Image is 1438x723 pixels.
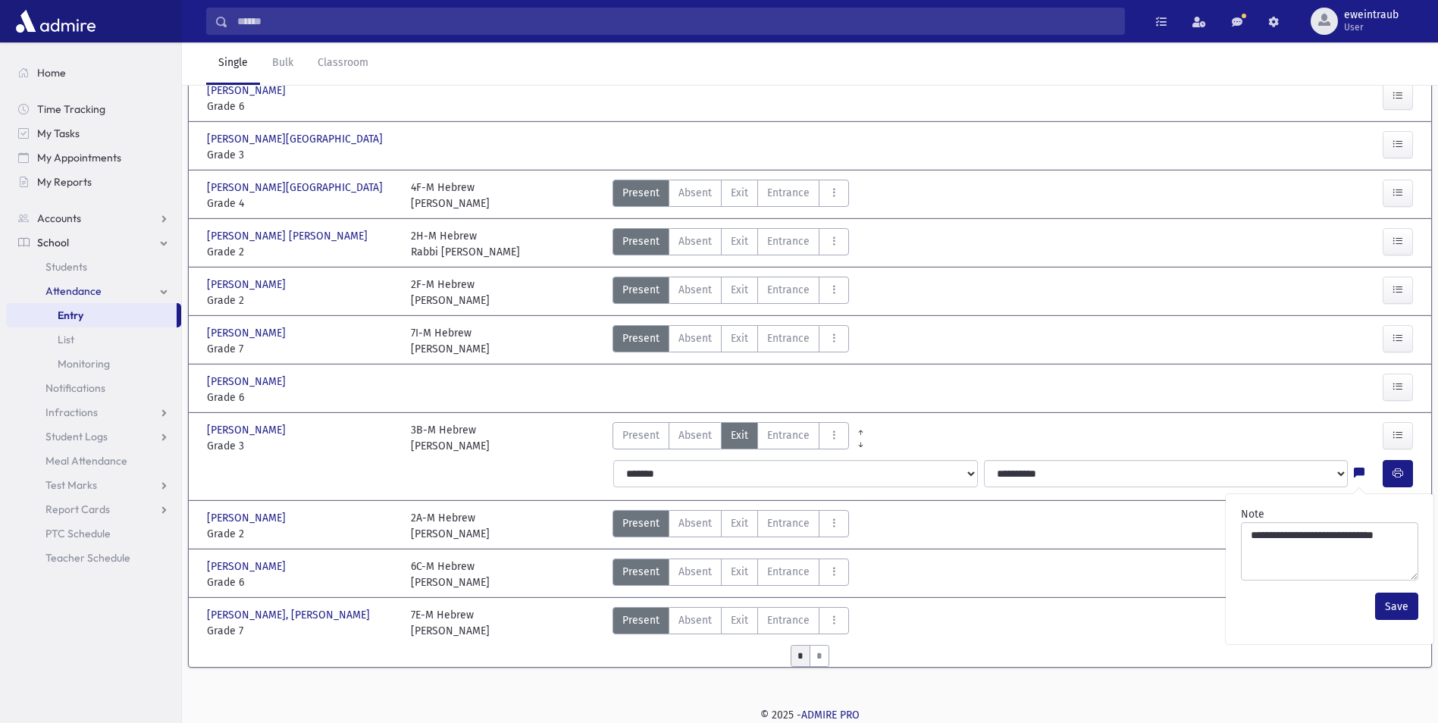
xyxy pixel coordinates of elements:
a: PTC Schedule [6,521,181,546]
span: My Reports [37,175,92,189]
div: © 2025 - [206,707,1414,723]
span: Present [622,233,659,249]
div: AttTypes [612,422,849,454]
a: Time Tracking [6,97,181,121]
div: 3B-M Hebrew [PERSON_NAME] [411,422,490,454]
span: Present [622,427,659,443]
span: Grade 7 [207,341,396,357]
span: Monitoring [58,357,110,371]
span: Present [622,282,659,298]
span: Exit [731,233,748,249]
span: Present [622,185,659,201]
label: Note [1241,506,1264,522]
span: [PERSON_NAME][GEOGRAPHIC_DATA] [207,131,386,147]
a: Single [206,42,260,85]
div: 2F-M Hebrew [PERSON_NAME] [411,277,490,308]
span: Entrance [767,427,810,443]
a: Bulk [260,42,305,85]
a: Classroom [305,42,381,85]
a: My Reports [6,170,181,194]
span: My Appointments [37,151,121,164]
span: [PERSON_NAME], [PERSON_NAME] [207,607,373,623]
span: Time Tracking [37,102,105,116]
span: Entrance [767,612,810,628]
span: Accounts [37,211,81,225]
button: Save [1375,593,1418,620]
a: My Tasks [6,121,181,146]
a: Student Logs [6,424,181,449]
a: Report Cards [6,497,181,521]
a: Infractions [6,400,181,424]
a: My Appointments [6,146,181,170]
span: Absent [678,282,712,298]
span: [PERSON_NAME] [207,277,289,293]
span: Exit [731,185,748,201]
span: Present [622,330,659,346]
span: Test Marks [45,478,97,492]
span: Exit [731,564,748,580]
span: Absent [678,330,712,346]
a: Meal Attendance [6,449,181,473]
img: AdmirePro [12,6,99,36]
span: Grade 6 [207,390,396,405]
a: Attendance [6,279,181,303]
span: [PERSON_NAME] [207,83,289,99]
input: Search [228,8,1124,35]
a: Monitoring [6,352,181,376]
span: [PERSON_NAME] [207,559,289,574]
span: Exit [731,330,748,346]
a: Teacher Schedule [6,546,181,570]
span: Absent [678,564,712,580]
span: List [58,333,74,346]
span: Grade 4 [207,196,396,211]
span: Grade 2 [207,293,396,308]
span: Entry [58,308,83,322]
span: Attendance [45,284,102,298]
span: Absent [678,185,712,201]
span: User [1344,21,1399,33]
span: Exit [731,282,748,298]
span: Absent [678,427,712,443]
a: Students [6,255,181,279]
span: [PERSON_NAME][GEOGRAPHIC_DATA] [207,180,386,196]
span: Home [37,66,66,80]
div: AttTypes [612,559,849,590]
span: My Tasks [37,127,80,140]
div: AttTypes [612,607,849,639]
span: Entrance [767,330,810,346]
div: 7I-M Hebrew [PERSON_NAME] [411,325,490,357]
div: 2H-M Hebrew Rabbi [PERSON_NAME] [411,228,520,260]
span: Entrance [767,185,810,201]
span: School [37,236,69,249]
span: Report Cards [45,502,110,516]
span: Present [622,612,659,628]
div: 6C-M Hebrew [PERSON_NAME] [411,559,490,590]
span: Notifications [45,381,105,395]
span: Exit [731,515,748,531]
span: Present [622,515,659,531]
span: Entrance [767,564,810,580]
span: Entrance [767,282,810,298]
span: Grade 7 [207,623,396,639]
span: Grade 6 [207,99,396,114]
span: eweintraub [1344,9,1399,21]
div: 7E-M Hebrew [PERSON_NAME] [411,607,490,639]
a: Entry [6,303,177,327]
span: Students [45,260,87,274]
span: Teacher Schedule [45,551,130,565]
span: Student Logs [45,430,108,443]
span: Grade 3 [207,438,396,454]
div: AttTypes [612,180,849,211]
span: Absent [678,515,712,531]
span: [PERSON_NAME] [PERSON_NAME] [207,228,371,244]
span: [PERSON_NAME] [207,422,289,438]
span: Exit [731,427,748,443]
span: Grade 2 [207,244,396,260]
a: Home [6,61,181,85]
span: Grade 6 [207,574,396,590]
span: Exit [731,612,748,628]
span: Entrance [767,233,810,249]
span: Meal Attendance [45,454,127,468]
span: Absent [678,233,712,249]
a: School [6,230,181,255]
